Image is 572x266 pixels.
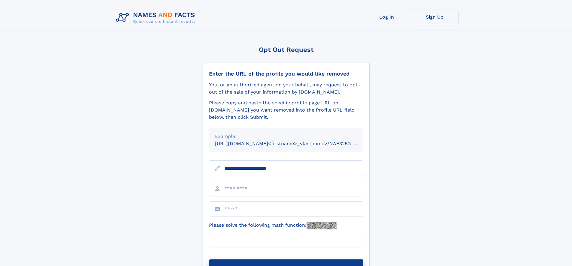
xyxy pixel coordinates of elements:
a: Log In [363,10,411,24]
div: Please copy and paste the specific profile page URL on [DOMAIN_NAME] you want removed into the Pr... [209,99,363,121]
a: Sign Up [411,10,459,24]
div: Enter the URL of the profile you would like removed [209,70,363,77]
img: Logo Names and Facts [113,10,200,26]
div: Example: [215,133,357,140]
label: Please solve the following math function: [209,222,337,229]
div: You, or an authorized agent on your behalf, may request to opt-out of the sale of your informatio... [209,81,363,96]
div: Opt Out Request [203,46,370,53]
small: [URL][DOMAIN_NAME]<firstname>_<lastname>/NAF325G-xxxxxxxx [215,141,375,146]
